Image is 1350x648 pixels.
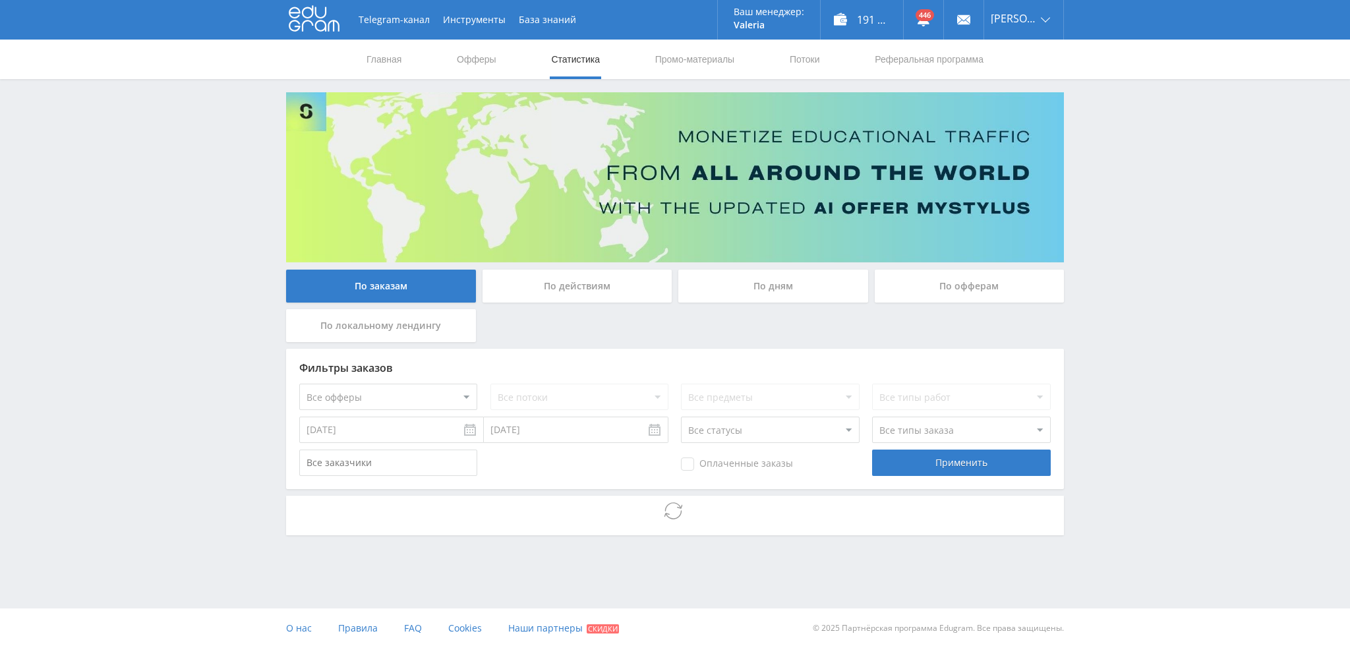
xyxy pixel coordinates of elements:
a: Наши партнеры Скидки [508,608,619,648]
input: Все заказчики [299,450,477,476]
a: Главная [365,40,403,79]
span: Cookies [448,622,482,634]
a: Потоки [788,40,821,79]
img: Banner [286,92,1064,262]
span: О нас [286,622,312,634]
a: FAQ [404,608,422,648]
p: Ваш менеджер: [734,7,804,17]
p: Valeria [734,20,804,30]
a: Статистика [550,40,601,79]
span: Правила [338,622,378,634]
div: © 2025 Партнёрская программа Edugram. Все права защищены. [682,608,1064,648]
a: О нас [286,608,312,648]
span: Скидки [587,624,619,633]
a: Реферальная программа [873,40,985,79]
div: По локальному лендингу [286,309,476,342]
a: Правила [338,608,378,648]
a: Офферы [455,40,498,79]
div: По дням [678,270,868,303]
div: По заказам [286,270,476,303]
div: По офферам [875,270,1065,303]
span: FAQ [404,622,422,634]
span: [PERSON_NAME] [991,13,1037,24]
div: Применить [872,450,1050,476]
span: Оплаченные заказы [681,457,793,471]
div: Фильтры заказов [299,362,1051,374]
a: Промо-материалы [654,40,736,79]
a: Cookies [448,608,482,648]
div: По действиям [483,270,672,303]
span: Наши партнеры [508,622,583,634]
